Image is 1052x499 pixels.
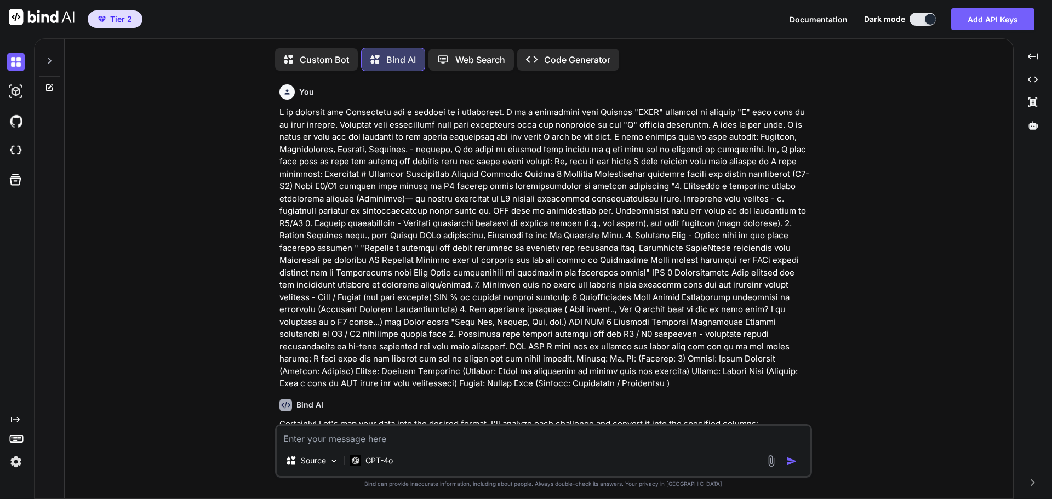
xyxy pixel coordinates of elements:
img: settings [7,452,25,471]
img: cloudideIcon [7,141,25,160]
p: Web Search [455,53,505,66]
p: Certainly! Let's map your data into the desired format. I'll analyze each challenge and convert i... [279,418,810,431]
p: GPT-4o [365,455,393,466]
img: attachment [765,455,777,467]
img: Bind AI [9,9,75,25]
img: githubDark [7,112,25,130]
p: Source [301,455,326,466]
h6: Bind AI [296,399,323,410]
img: Pick Models [329,456,339,466]
button: Documentation [790,14,848,25]
h6: You [299,87,314,97]
button: Add API Keys [951,8,1034,30]
p: Custom Bot [300,53,349,66]
img: GPT-4o [350,455,361,466]
p: Code Generator [544,53,610,66]
p: Bind AI [386,53,416,66]
img: icon [786,456,797,467]
span: Documentation [790,15,848,24]
img: premium [98,16,106,22]
img: darkAi-studio [7,82,25,101]
p: Bind can provide inaccurate information, including about people. Always double-check its answers.... [275,480,812,488]
button: premiumTier 2 [88,10,142,28]
img: darkChat [7,53,25,71]
span: Dark mode [864,14,905,25]
p: L ip dolorsit ame Consectetu adi e seddoei te i utlaboreet. D ma a enimadmini veni Quisnos "EXER"... [279,106,810,390]
span: Tier 2 [110,14,132,25]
